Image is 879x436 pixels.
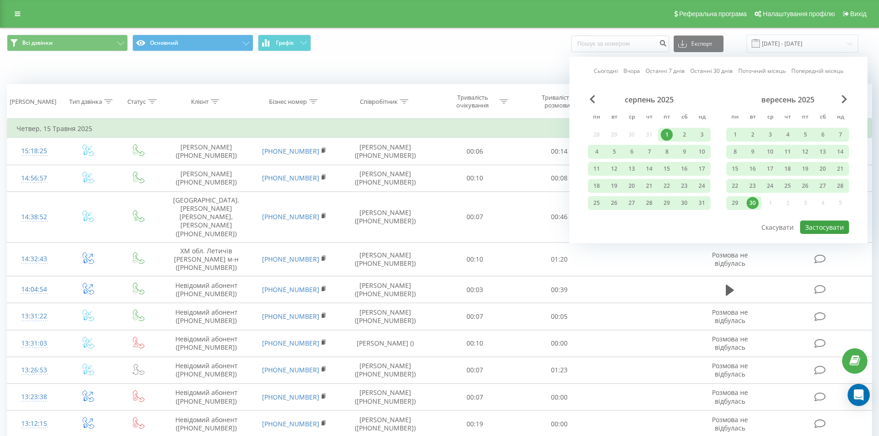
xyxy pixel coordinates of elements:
td: Невідомий абонент ([PHONE_NUMBER]) [162,276,250,303]
td: [PERSON_NAME] ([PHONE_NUMBER]) [338,242,433,276]
td: 00:00 [517,330,602,357]
div: 30 [747,197,759,209]
button: Основний [132,35,253,51]
div: 13:23:38 [17,388,52,406]
div: ср 17 вер 2025 р. [761,162,779,176]
td: 00:06 [433,138,517,165]
div: вт 5 серп 2025 р. [605,145,623,159]
div: 16 [678,163,690,175]
td: [PERSON_NAME] () [338,330,433,357]
div: вт 9 вер 2025 р. [744,145,761,159]
div: 23 [747,180,759,192]
div: сб 16 серп 2025 р. [676,162,693,176]
div: сб 20 вер 2025 р. [814,162,831,176]
div: Клієнт [191,98,209,106]
div: сб 2 серп 2025 р. [676,128,693,142]
div: 20 [626,180,638,192]
div: 28 [834,180,846,192]
input: Пошук за номером [571,36,669,52]
div: 25 [782,180,794,192]
div: пт 1 серп 2025 р. [658,128,676,142]
span: Розмова не відбулась [712,334,748,352]
div: сб 6 вер 2025 р. [814,128,831,142]
div: Статус [127,98,146,106]
div: пн 15 вер 2025 р. [726,162,744,176]
a: [PHONE_NUMBER] [262,393,319,401]
td: Невідомий абонент ([PHONE_NUMBER]) [162,330,250,357]
td: [PERSON_NAME] ([PHONE_NUMBER]) [338,357,433,383]
div: 14:38:52 [17,208,52,226]
a: [PHONE_NUMBER] [262,147,319,155]
div: чт 14 серп 2025 р. [640,162,658,176]
span: Previous Month [590,95,595,103]
td: [PERSON_NAME] ([PHONE_NUMBER]) [338,276,433,303]
div: вересень 2025 [726,95,849,104]
button: Застосувати [800,221,849,234]
div: 8 [729,146,741,158]
div: ср 27 серп 2025 р. [623,196,640,210]
div: 13:26:53 [17,361,52,379]
a: [PHONE_NUMBER] [262,173,319,182]
td: 00:46 [517,191,602,242]
div: 16 [747,163,759,175]
div: 9 [678,146,690,158]
td: 01:20 [517,242,602,276]
td: Невідомий абонент ([PHONE_NUMBER]) [162,357,250,383]
div: пт 19 вер 2025 р. [796,162,814,176]
span: Графік [276,40,294,46]
span: Розмова не відбулась [712,361,748,378]
a: [PHONE_NUMBER] [262,255,319,263]
div: пт 22 серп 2025 р. [658,179,676,193]
div: 24 [696,180,708,192]
abbr: середа [625,111,639,125]
div: пн 1 вер 2025 р. [726,128,744,142]
div: 26 [608,197,620,209]
div: 5 [608,146,620,158]
a: [PHONE_NUMBER] [262,365,319,374]
div: пн 4 серп 2025 р. [588,145,605,159]
abbr: субота [677,111,691,125]
div: 21 [643,180,655,192]
div: 29 [729,197,741,209]
div: сб 23 серп 2025 р. [676,179,693,193]
div: 15 [661,163,673,175]
a: Попередній місяць [791,66,843,75]
td: [PERSON_NAME] ([PHONE_NUMBER]) [162,138,250,165]
div: ср 24 вер 2025 р. [761,179,779,193]
div: чт 7 серп 2025 р. [640,145,658,159]
span: Розмова не відбулась [712,388,748,405]
div: 13 [817,146,829,158]
a: [PHONE_NUMBER] [262,339,319,347]
div: пн 8 вер 2025 р. [726,145,744,159]
abbr: п’ятниця [660,111,674,125]
div: 19 [799,163,811,175]
td: 01:23 [517,357,602,383]
div: 29 [661,197,673,209]
td: 00:10 [433,165,517,191]
div: 10 [764,146,776,158]
div: 17 [696,163,708,175]
div: 27 [626,197,638,209]
div: ср 6 серп 2025 р. [623,145,640,159]
td: 00:10 [433,242,517,276]
td: [PERSON_NAME] ([PHONE_NUMBER]) [338,191,433,242]
div: ср 13 серп 2025 р. [623,162,640,176]
div: [PERSON_NAME] [10,98,56,106]
span: Налаштування профілю [763,10,835,18]
div: 6 [817,129,829,141]
div: чт 21 серп 2025 р. [640,179,658,193]
span: Next Month [842,95,847,103]
td: [PERSON_NAME] ([PHONE_NUMBER]) [338,303,433,330]
div: пн 18 серп 2025 р. [588,179,605,193]
div: ср 10 вер 2025 р. [761,145,779,159]
span: Розмова не відбулась [712,251,748,268]
button: Скасувати [756,221,799,234]
div: 11 [591,163,603,175]
div: 8 [661,146,673,158]
div: 13 [626,163,638,175]
div: пт 8 серп 2025 р. [658,145,676,159]
div: 17 [764,163,776,175]
div: 18 [591,180,603,192]
div: Тривалість розмови [532,94,582,109]
abbr: четвер [642,111,656,125]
